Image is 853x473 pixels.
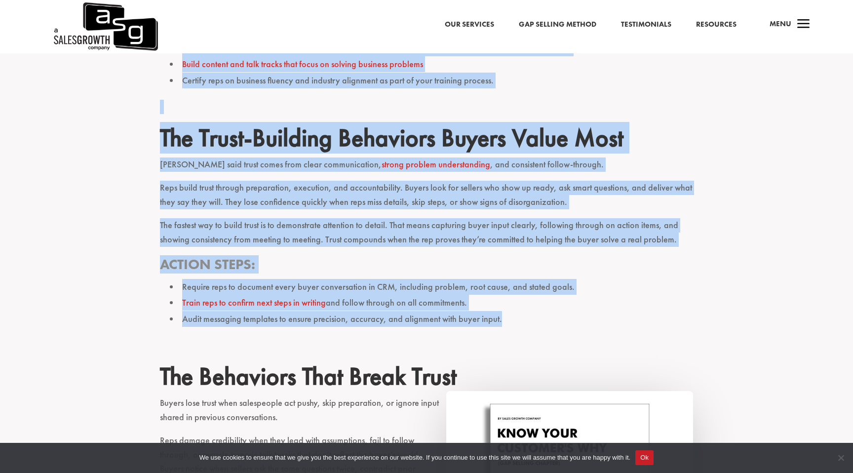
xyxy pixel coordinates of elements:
li: Audit messaging templates to ensure precision, accuracy, and alignment with buyer input. [170,311,693,327]
span: a [794,15,814,35]
h3: Action Steps: [160,255,693,278]
a: Resources [696,18,737,31]
a: Testimonials [621,18,671,31]
a: Gap Selling Method [519,18,596,31]
li: and follow through on all commitments. [170,295,693,311]
p: Reps build trust through preparation, execution, and accountability. Buyers look for sellers who ... [160,181,693,218]
a: Build content and talk tracks that focus on solving business problems [182,58,423,70]
h2: The Trust-Building Behaviors Buyers Value Most [160,123,693,158]
p: The fastest way to build trust is to demonstrate attention to detail. That means capturing buyer ... [160,218,693,256]
span: We use cookies to ensure that we give you the best experience on our website. If you continue to ... [199,453,630,463]
li: Certify reps on business fluency and industry alignment as part of your training process. [170,73,693,88]
a: strong problem understanding [382,158,490,170]
button: Ok [635,450,654,465]
a: Train reps to confirm next steps in writing [182,297,326,308]
li: Require reps to document every buyer conversation in CRM, including problem, root cause, and stat... [170,279,693,295]
span: Menu [770,19,791,29]
a: Our Services [445,18,494,31]
span: No [836,453,846,463]
h2: The Behaviors That Break Trust [160,361,693,396]
p: Buyers lose trust when salespeople act pushy, skip preparation, or ignore input shared in previou... [160,396,693,434]
p: [PERSON_NAME] said trust comes from clear communication, , and consistent follow-through. [160,158,693,181]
